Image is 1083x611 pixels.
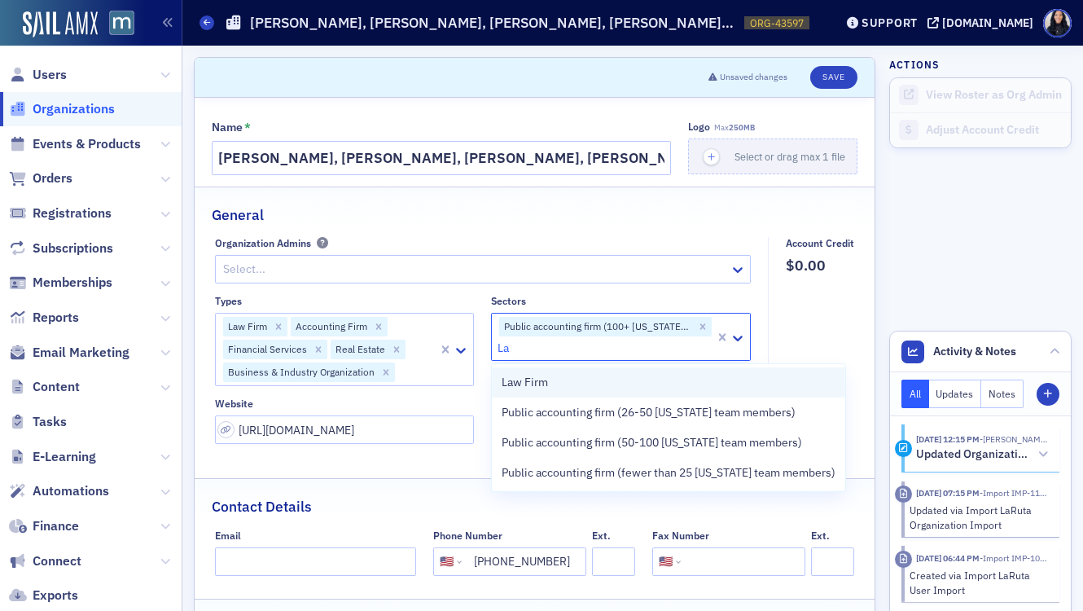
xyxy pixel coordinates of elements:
div: Business & Industry Organization [223,363,377,382]
span: Import IMP-1199 [980,487,1050,499]
div: Real Estate [331,340,388,359]
div: Remove Financial Services [309,340,327,359]
a: Subscriptions [9,240,113,257]
span: Users [33,66,67,84]
span: Exports [33,587,78,604]
a: Memberships [9,274,112,292]
span: ORG-43597 [750,16,804,30]
div: Remove Public accounting firm (100+ Maryland team members) [694,317,712,336]
span: Select or drag max 1 file [734,150,845,163]
span: Email Marketing [33,344,129,362]
span: Automations [33,482,109,500]
div: Fax Number [652,530,709,542]
span: Memberships [33,274,112,292]
h5: Updated Organization: [PERSON_NAME], [PERSON_NAME], [PERSON_NAME], [PERSON_NAME], [PERSON_NAME], ... [916,447,1033,462]
span: Content [33,378,80,396]
a: Adjust Account Credit [890,112,1071,147]
div: Imported Activity [895,551,912,568]
span: Finance [33,517,79,535]
h1: [PERSON_NAME], [PERSON_NAME], [PERSON_NAME], [PERSON_NAME], [PERSON_NAME], P.C. [250,13,736,33]
span: $0.00 [786,255,854,276]
span: Activity & Notes [933,343,1016,360]
div: Logo [688,121,710,133]
a: Events & Products [9,135,141,153]
span: Tasks [33,413,67,431]
button: Select or drag max 1 file [688,138,857,174]
button: Save [810,66,857,89]
h4: Actions [889,57,940,72]
span: Public accounting firm (50-100 [US_STATE] team members) [502,434,802,451]
img: SailAMX [23,11,98,37]
div: Financial Services [223,340,309,359]
span: Reports [33,309,79,327]
div: Ext. [592,530,611,542]
div: Phone Number [433,530,502,542]
div: Organization Admins [215,237,311,249]
span: Justin Chase [980,433,1048,445]
time: 5/29/2024 12:15 PM [916,433,980,445]
span: Public accounting firm (26-50 [US_STATE] team members) [502,404,796,421]
div: Ext. [811,530,830,542]
div: Website [215,398,253,410]
a: Content [9,378,80,396]
div: Support [862,15,918,30]
a: Organizations [9,100,115,118]
a: Registrations [9,204,112,222]
span: Connect [33,552,81,570]
div: Remove Law Firm [270,317,287,336]
a: Email Marketing [9,344,129,362]
div: Activity [895,440,912,457]
button: Updates [929,380,982,408]
a: View Homepage [98,11,134,38]
div: Law Firm [223,317,270,336]
a: Finance [9,517,79,535]
div: Remove Accounting Firm [370,317,388,336]
div: Account Credit [786,237,854,249]
span: Profile [1043,9,1072,37]
div: Remove Business & Industry Organization [377,363,395,382]
div: Email [215,530,241,542]
span: Unsaved changes [720,71,787,84]
a: Automations [9,482,109,500]
button: Updated Organization: [PERSON_NAME], [PERSON_NAME], [PERSON_NAME], [PERSON_NAME], [PERSON_NAME], ... [916,446,1048,464]
a: Orders [9,169,72,187]
button: All [901,380,929,408]
button: Notes [981,380,1024,408]
span: Organizations [33,100,115,118]
div: Name [212,121,243,135]
a: Connect [9,552,81,570]
h2: General [212,204,264,226]
span: Max [714,122,755,133]
a: E-Learning [9,448,96,466]
time: 3/31/2023 06:44 PM [916,552,980,564]
span: Registrations [33,204,112,222]
span: Law Firm [502,374,548,391]
div: [DOMAIN_NAME] [942,15,1033,30]
span: Orders [33,169,72,187]
div: 🇺🇸 [659,553,673,570]
a: Tasks [9,413,67,431]
button: [DOMAIN_NAME] [927,17,1039,29]
img: SailAMX [109,11,134,36]
div: Created via Import LaRuta User Import [910,568,1049,598]
a: Exports [9,587,78,604]
div: 🇺🇸 [440,553,454,570]
div: Types [215,295,242,307]
span: E-Learning [33,448,96,466]
abbr: This field is required [244,121,251,133]
div: Imported Activity [895,486,912,503]
span: Public accounting firm (fewer than 25 [US_STATE] team members) [502,464,835,481]
div: Adjust Account Credit [926,123,1063,138]
a: Reports [9,309,79,327]
a: Users [9,66,67,84]
div: Public accounting firm (100+ [US_STATE] team members) [499,317,694,336]
div: Sectors [491,295,526,307]
time: 3/31/2023 07:15 PM [916,487,980,499]
div: Updated via Import LaRuta Organization Import [910,503,1049,533]
span: Import IMP-1071 [980,552,1050,564]
span: 250MB [729,122,755,133]
div: Accounting Firm [291,317,370,336]
span: Events & Products [33,135,141,153]
span: Subscriptions [33,240,113,257]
